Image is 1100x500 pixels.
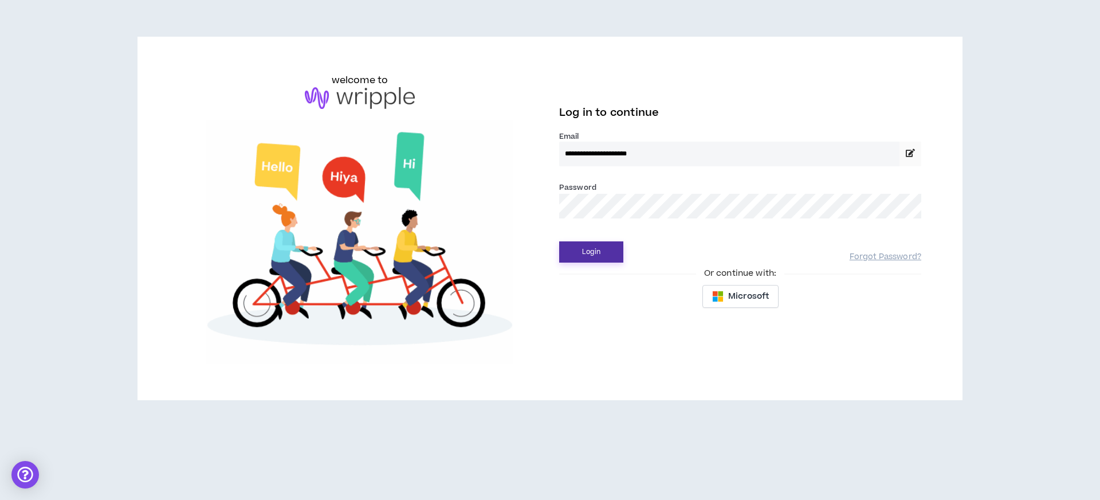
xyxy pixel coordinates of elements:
img: logo-brand.png [305,87,415,109]
label: Email [559,131,921,142]
span: Or continue with: [696,267,784,280]
a: Forgot Password? [850,252,921,263]
button: Microsoft [702,285,779,308]
label: Password [559,182,596,193]
div: Open Intercom Messenger [11,461,39,489]
span: Microsoft [728,290,769,303]
h6: welcome to [332,73,388,87]
button: Login [559,241,623,263]
img: Welcome to Wripple [179,120,541,364]
span: Log in to continue [559,106,659,120]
